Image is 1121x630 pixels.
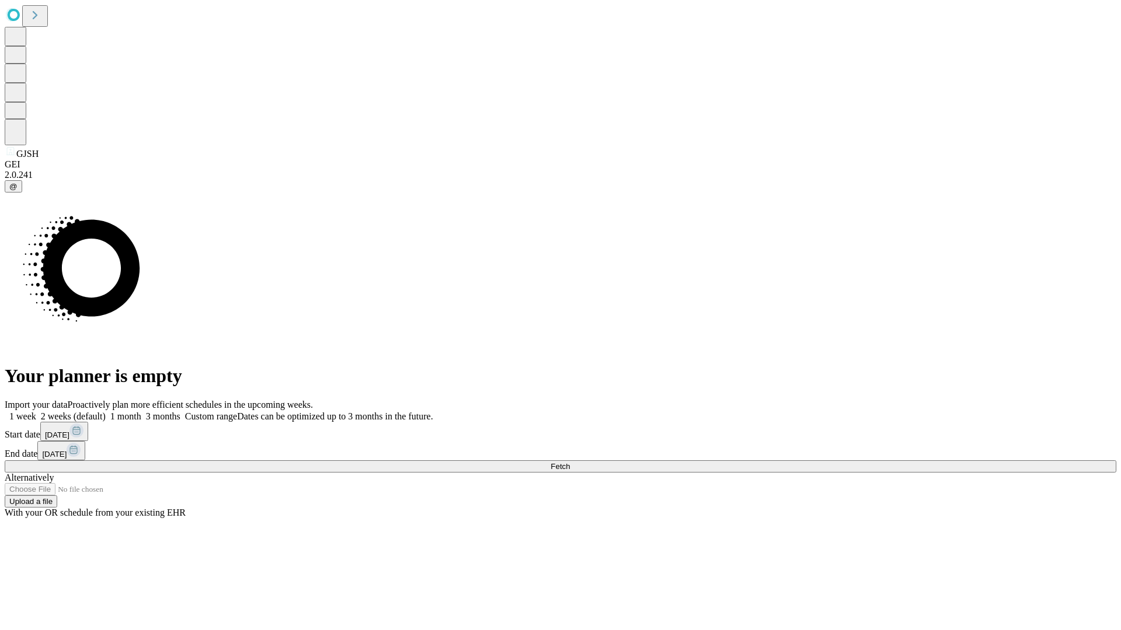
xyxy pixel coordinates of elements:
div: 2.0.241 [5,170,1116,180]
button: Fetch [5,460,1116,473]
button: [DATE] [40,422,88,441]
span: @ [9,182,18,191]
span: GJSH [16,149,39,159]
span: [DATE] [42,450,67,459]
div: Start date [5,422,1116,441]
span: Fetch [551,462,570,471]
div: GEI [5,159,1116,170]
button: Upload a file [5,495,57,508]
span: Import your data [5,400,68,409]
span: 1 week [9,411,36,421]
button: @ [5,180,22,192]
h1: Your planner is empty [5,365,1116,387]
span: 3 months [146,411,180,421]
span: With your OR schedule from your existing EHR [5,508,186,517]
span: Dates can be optimized up to 3 months in the future. [237,411,433,421]
span: Proactively plan more efficient schedules in the upcoming weeks. [68,400,313,409]
span: Custom range [185,411,237,421]
button: [DATE] [37,441,85,460]
span: [DATE] [45,430,69,439]
span: 1 month [110,411,141,421]
div: End date [5,441,1116,460]
span: Alternatively [5,473,54,482]
span: 2 weeks (default) [41,411,106,421]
